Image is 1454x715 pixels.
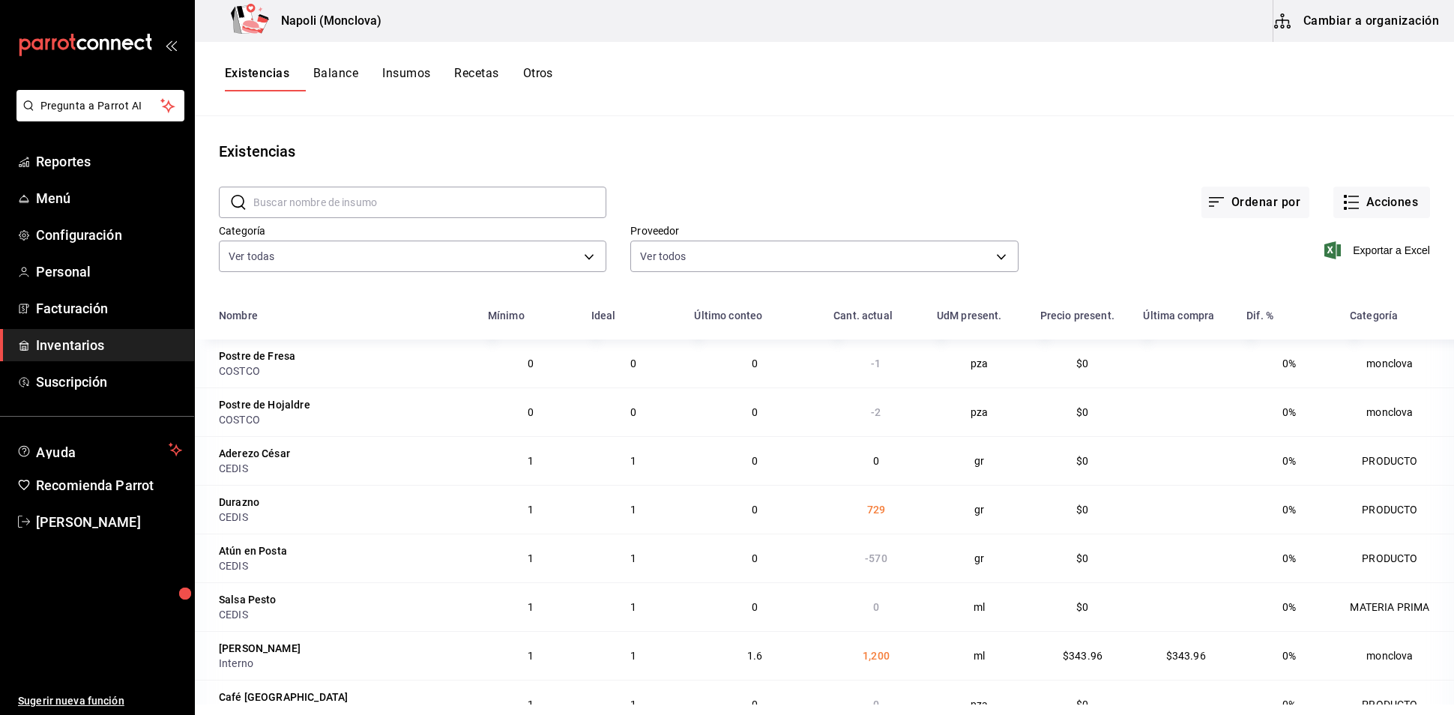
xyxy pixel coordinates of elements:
[219,310,258,322] div: Nombre
[488,310,525,322] div: Mínimo
[873,601,879,613] span: 0
[165,39,177,51] button: open_drawer_menu
[591,310,616,322] div: Ideal
[1076,504,1088,516] span: $0
[867,504,885,516] span: 729
[528,601,534,613] span: 1
[630,552,636,564] span: 1
[1040,310,1114,322] div: Precio present.
[523,66,553,91] button: Otros
[1076,357,1088,369] span: $0
[1341,340,1454,387] td: monclova
[1282,406,1296,418] span: 0%
[1201,187,1309,218] button: Ordenar por
[528,552,534,564] span: 1
[630,699,636,711] span: 1
[219,349,295,363] div: Postre de Fresa
[313,66,358,91] button: Balance
[219,397,310,412] div: Postre de Hojaldre
[863,650,890,662] span: 1,200
[630,357,636,369] span: 0
[36,262,182,282] span: Personal
[928,534,1031,582] td: gr
[752,455,758,467] span: 0
[937,310,1002,322] div: UdM present.
[1350,310,1398,322] div: Categoría
[873,699,879,711] span: 0
[219,446,290,461] div: Aderezo César
[528,699,534,711] span: 1
[1076,406,1088,418] span: $0
[10,109,184,124] a: Pregunta a Parrot AI
[865,552,887,564] span: -570
[40,98,161,114] span: Pregunta a Parrot AI
[219,641,301,656] div: [PERSON_NAME]
[1341,387,1454,436] td: monclova
[928,485,1031,534] td: gr
[640,249,686,264] span: Ver todos
[694,310,762,322] div: Último conteo
[1327,241,1430,259] button: Exportar a Excel
[219,412,470,427] div: COSTCO
[871,357,881,369] span: -1
[253,187,606,217] input: Buscar nombre de insumo
[219,592,277,607] div: Salsa Pesto
[1282,650,1296,662] span: 0%
[928,631,1031,680] td: ml
[219,140,295,163] div: Existencias
[1282,552,1296,564] span: 0%
[1282,699,1296,711] span: 0%
[528,455,534,467] span: 1
[36,441,163,459] span: Ayuda
[36,151,182,172] span: Reportes
[747,650,762,662] span: 1.6
[219,510,470,525] div: CEDIS
[1341,631,1454,680] td: monclova
[1063,650,1102,662] span: $343.96
[1246,310,1273,322] div: Dif. %
[16,90,184,121] button: Pregunta a Parrot AI
[1166,650,1206,662] span: $343.96
[1341,436,1454,485] td: PRODUCTO
[928,340,1031,387] td: pza
[454,66,498,91] button: Recetas
[1282,504,1296,516] span: 0%
[1341,534,1454,582] td: PRODUCTO
[873,455,879,467] span: 0
[928,436,1031,485] td: gr
[928,582,1031,631] td: ml
[752,601,758,613] span: 0
[871,406,881,418] span: -2
[630,504,636,516] span: 1
[219,226,606,236] label: Categoría
[18,693,182,709] span: Sugerir nueva función
[630,601,636,613] span: 1
[229,249,274,264] span: Ver todas
[752,504,758,516] span: 0
[36,335,182,355] span: Inventarios
[36,225,182,245] span: Configuración
[1333,187,1430,218] button: Acciones
[630,455,636,467] span: 1
[36,188,182,208] span: Menú
[219,461,470,476] div: CEDIS
[1282,601,1296,613] span: 0%
[219,495,259,510] div: Durazno
[1282,357,1296,369] span: 0%
[1282,455,1296,467] span: 0%
[833,310,893,322] div: Cant. actual
[630,650,636,662] span: 1
[36,475,182,495] span: Recomienda Parrot
[528,504,534,516] span: 1
[528,406,534,418] span: 0
[1076,699,1088,711] span: $0
[1076,601,1088,613] span: $0
[752,699,758,711] span: 0
[752,552,758,564] span: 0
[219,543,287,558] div: Atún en Posta
[528,357,534,369] span: 0
[219,363,470,378] div: COSTCO
[1076,552,1088,564] span: $0
[36,512,182,532] span: [PERSON_NAME]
